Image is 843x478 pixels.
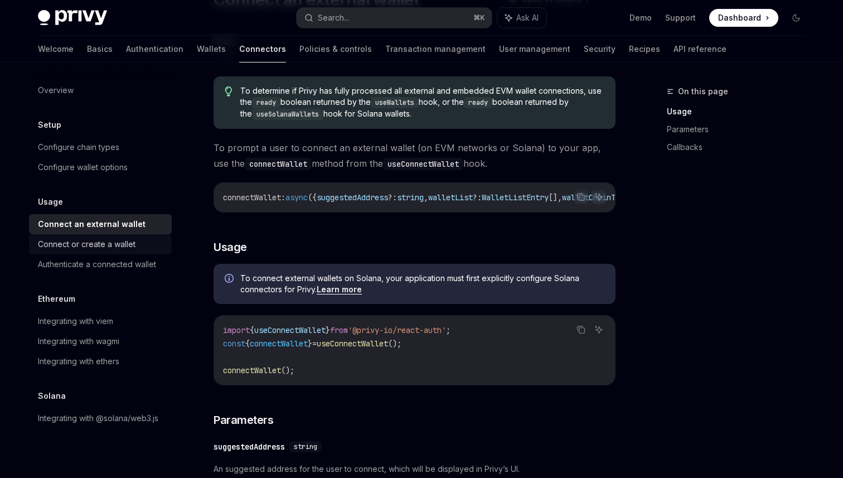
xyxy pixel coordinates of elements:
span: connectWallet [223,365,281,375]
a: Dashboard [709,9,778,27]
span: To connect external wallets on Solana, your application must first explicitly configure Solana co... [240,273,604,295]
span: (); [388,339,401,349]
a: Support [665,12,696,23]
button: Toggle dark mode [787,9,805,27]
span: } [326,325,330,335]
button: Search...⌘K [297,8,492,28]
span: An suggested address for the user to connect, which will be displayed in Privy’s UI. [214,462,616,476]
a: Integrating with ethers [29,351,172,371]
div: Integrating with viem [38,315,113,328]
a: Configure wallet options [29,157,172,177]
div: Overview [38,84,74,97]
span: walletChainType [562,192,629,202]
code: ready [464,97,492,108]
code: useSolanaWallets [252,109,323,120]
a: Integrating with viem [29,311,172,331]
h5: Ethereum [38,292,75,306]
span: WalletListEntry [482,192,549,202]
code: connectWallet [245,158,312,170]
a: Integrating with wagmi [29,331,172,351]
span: { [250,325,254,335]
span: ({ [308,192,317,202]
span: [], [549,192,562,202]
span: ⌘ K [473,13,485,22]
a: Overview [29,80,172,100]
a: Basics [87,36,113,62]
a: Transaction management [385,36,486,62]
a: User management [499,36,570,62]
span: useConnectWallet [317,339,388,349]
span: connectWallet [223,192,281,202]
span: ?: [388,192,397,202]
span: Usage [214,239,247,255]
a: Learn more [317,284,362,294]
div: Integrating with @solana/web3.js [38,412,158,425]
div: Connect or create a wallet [38,238,135,251]
button: Ask AI [592,190,606,204]
span: Ask AI [516,12,539,23]
div: Authenticate a connected wallet [38,258,156,271]
span: (); [281,365,294,375]
code: useWallets [371,97,419,108]
a: Connect or create a wallet [29,234,172,254]
a: Welcome [38,36,74,62]
div: Integrating with ethers [38,355,119,368]
a: Parameters [667,120,814,138]
span: On this page [678,85,728,98]
span: Dashboard [718,12,761,23]
div: Integrating with wagmi [38,335,119,348]
a: Connect an external wallet [29,214,172,234]
span: Parameters [214,412,273,428]
span: = [312,339,317,349]
a: Authentication [126,36,183,62]
a: Connectors [239,36,286,62]
span: ; [446,325,450,335]
span: , [424,192,428,202]
a: Authenticate a connected wallet [29,254,172,274]
button: Copy the contents from the code block [574,322,588,337]
span: useConnectWallet [254,325,326,335]
span: walletList [428,192,473,202]
div: suggestedAddress [214,441,285,452]
a: API reference [674,36,726,62]
a: Configure chain types [29,137,172,157]
h5: Usage [38,195,63,209]
button: Ask AI [497,8,546,28]
span: : [281,192,285,202]
span: string [294,442,317,451]
div: Search... [318,11,349,25]
a: Policies & controls [299,36,372,62]
span: To prompt a user to connect an external wallet (on EVM networks or Solana) to your app, use the m... [214,140,616,171]
code: useConnectWallet [383,158,463,170]
div: Configure wallet options [38,161,128,174]
div: Connect an external wallet [38,218,146,231]
a: Security [584,36,616,62]
span: import [223,325,250,335]
div: Configure chain types [38,141,119,154]
button: Copy the contents from the code block [574,190,588,204]
h5: Setup [38,118,61,132]
span: suggestedAddress [317,192,388,202]
a: Integrating with @solana/web3.js [29,408,172,428]
span: connectWallet [250,339,308,349]
code: ready [252,97,280,108]
a: Callbacks [667,138,814,156]
svg: Info [225,274,236,285]
span: async [285,192,308,202]
h5: Solana [38,389,66,403]
span: string [397,192,424,202]
span: To determine if Privy has fully processed all external and embedded EVM wallet connections, use t... [240,85,604,120]
svg: Tip [225,86,232,96]
span: from [330,325,348,335]
span: } [308,339,312,349]
span: '@privy-io/react-auth' [348,325,446,335]
img: dark logo [38,10,107,26]
a: Recipes [629,36,660,62]
a: Usage [667,103,814,120]
a: Demo [629,12,652,23]
a: Wallets [197,36,226,62]
button: Ask AI [592,322,606,337]
span: ?: [473,192,482,202]
span: { [245,339,250,349]
span: const [223,339,245,349]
